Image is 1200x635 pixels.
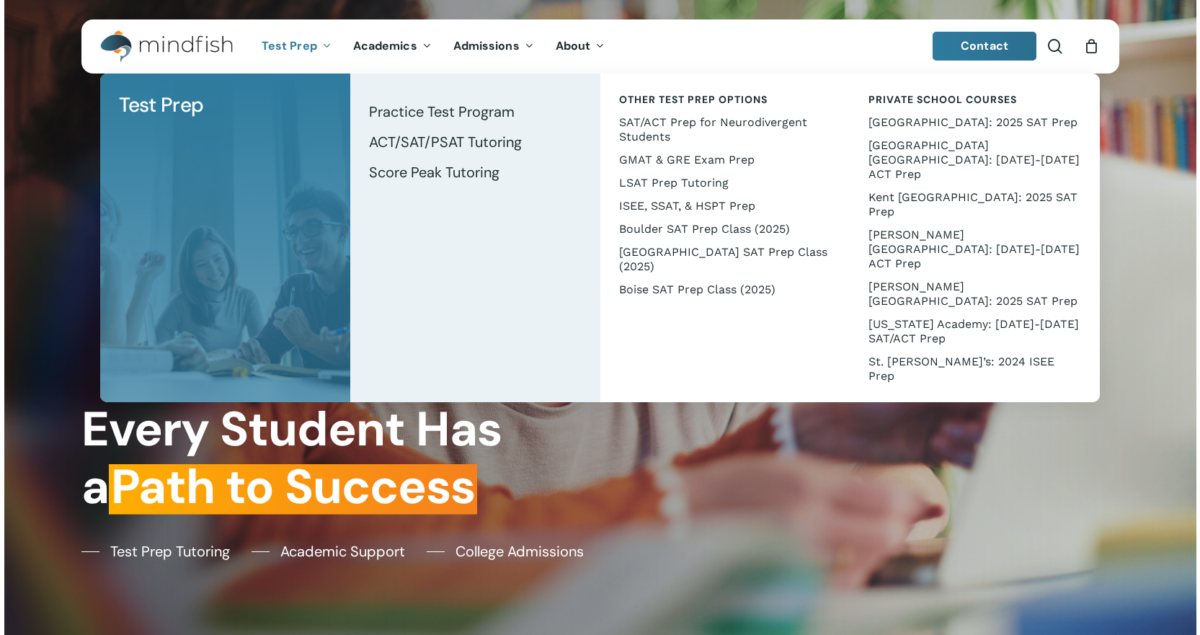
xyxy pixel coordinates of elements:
span: Test Prep [119,92,204,118]
span: Other Test Prep Options [619,93,768,106]
a: Admissions [443,40,545,53]
a: College Admissions [427,541,584,562]
span: Academic Support [280,541,405,562]
span: Contact [961,38,1008,53]
a: Test Prep Tutoring [81,541,230,562]
span: College Admissions [455,541,584,562]
span: Academics [353,38,417,53]
a: Contact [933,32,1036,61]
span: Test Prep [262,38,317,53]
a: Test Prep [251,40,342,53]
a: About [545,40,616,53]
nav: Main Menu [251,19,615,74]
h1: Every Student Has a [81,401,590,516]
a: Academics [342,40,443,53]
header: Main Menu [81,19,1119,74]
span: About [556,38,591,53]
a: Private School Courses [864,88,1085,111]
em: Path to Success [109,456,477,518]
a: Other Test Prep Options [615,88,836,111]
a: Academic Support [252,541,405,562]
span: Admissions [453,38,520,53]
span: Private School Courses [868,93,1017,106]
a: Test Prep [115,88,336,123]
span: Test Prep Tutoring [110,541,230,562]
